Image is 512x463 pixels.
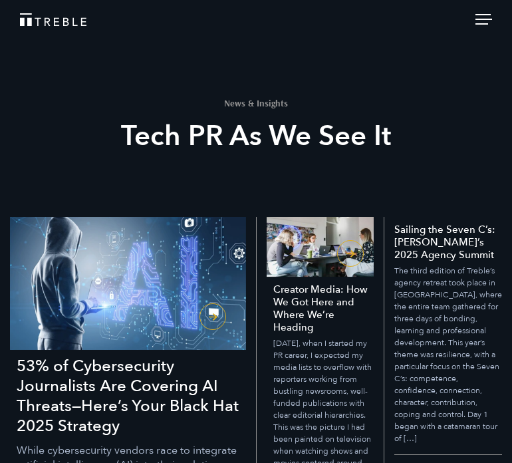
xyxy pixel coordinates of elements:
[11,118,501,155] h2: Tech PR As We See It
[273,283,374,334] h4: Creator Media: How We Got Here and Where We’re Heading
[267,217,374,277] img: Creator Media: How We Got Here and Where We’re Heading
[10,217,246,350] img: 53% of Cybersecurity Journalists Are Covering AI Threats—Here’s Your Black Hat 2025 Strategy
[20,13,86,26] img: Treble logo
[11,98,501,108] h1: News & Insights
[394,224,503,455] a: Sailing the Seven C’s: Treble’s 2025 Agency Summit
[20,13,492,26] a: Treble Homepage
[17,357,246,436] h3: 53% of Cybersecurity Journalists Are Covering AI Threats—Here’s Your Black Hat 2025 Strategy
[394,265,503,444] p: The third edition of Treble’s agency retreat took place in [GEOGRAPHIC_DATA], where the entire te...
[394,224,503,261] h5: Sailing the Seven C’s: [PERSON_NAME]’s 2025 Agency Summit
